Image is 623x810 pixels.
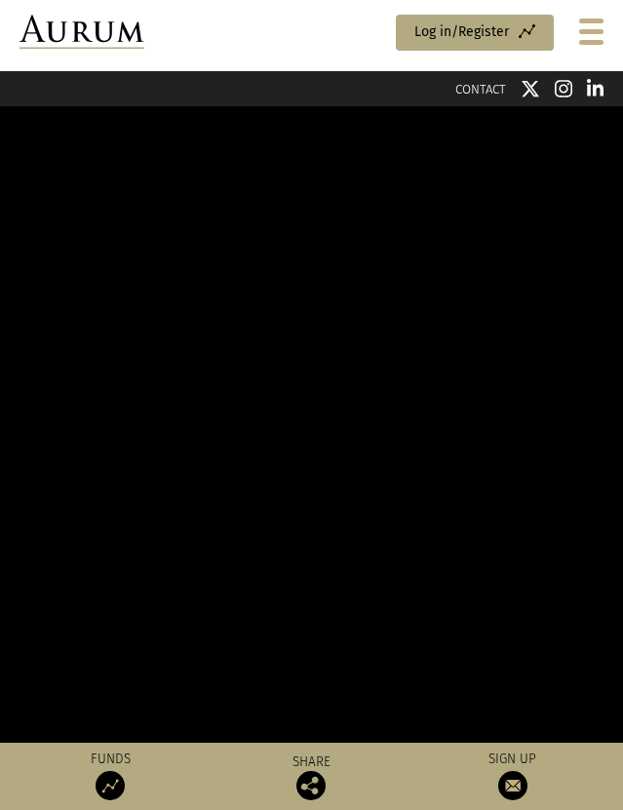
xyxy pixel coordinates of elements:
img: Linkedin icon [587,79,604,98]
img: Access Funds [96,771,125,800]
img: Instagram icon [555,79,572,98]
img: Twitter icon [521,79,540,98]
a: Sign up [414,751,610,800]
img: Share this post [296,771,326,800]
a: Funds [13,751,209,800]
img: Sign up to our newsletter [498,771,527,800]
div: Share [214,755,409,800]
a: CONTACT [455,82,506,96]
